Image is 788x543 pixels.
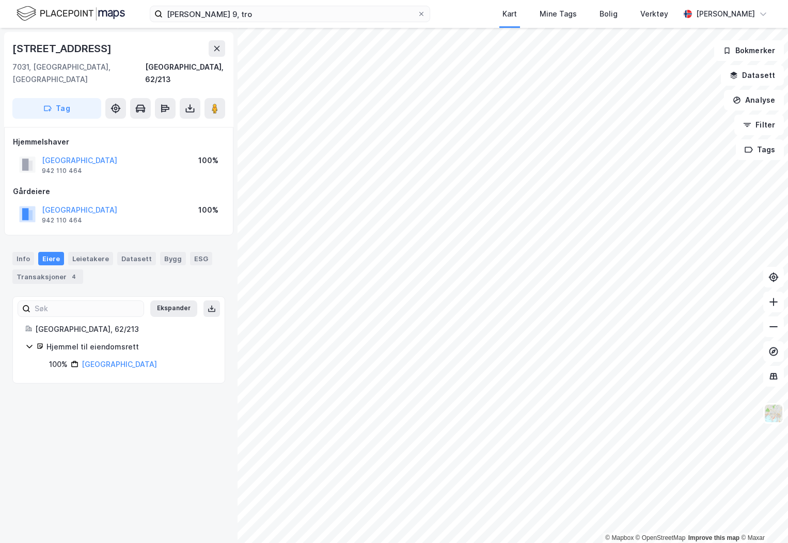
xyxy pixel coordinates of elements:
button: Analyse [724,90,784,110]
div: [GEOGRAPHIC_DATA], 62/213 [145,61,225,86]
a: OpenStreetMap [636,534,686,541]
a: Improve this map [688,534,739,541]
input: Søk på adresse, matrikkel, gårdeiere, leietakere eller personer [163,6,417,22]
div: Eiere [38,252,64,265]
div: Kart [502,8,517,20]
div: 4 [69,272,79,282]
div: 100% [198,204,218,216]
div: 942 110 464 [42,167,82,175]
button: Tag [12,98,101,119]
button: Ekspander [150,300,197,317]
div: [GEOGRAPHIC_DATA], 62/213 [35,323,212,336]
img: Z [764,404,783,423]
div: Leietakere [68,252,113,265]
div: 100% [49,358,68,371]
div: Transaksjoner [12,269,83,284]
div: 100% [198,154,218,167]
input: Søk [30,301,144,316]
div: [PERSON_NAME] [696,8,755,20]
div: Info [12,252,34,265]
button: Bokmerker [714,40,784,61]
button: Datasett [721,65,784,86]
div: 942 110 464 [42,216,82,225]
iframe: Chat Widget [736,493,788,543]
button: Tags [736,139,784,160]
a: [GEOGRAPHIC_DATA] [82,360,157,369]
div: Bygg [160,252,186,265]
div: Hjemmelshaver [13,136,225,148]
div: Datasett [117,252,156,265]
div: Gårdeiere [13,185,225,198]
div: Bolig [600,8,618,20]
div: 7031, [GEOGRAPHIC_DATA], [GEOGRAPHIC_DATA] [12,61,145,86]
button: Filter [734,115,784,135]
a: Mapbox [605,534,634,541]
div: Mine Tags [540,8,577,20]
div: Kontrollprogram for chat [736,493,788,543]
img: logo.f888ab2527a4732fd821a326f86c7f29.svg [17,5,125,23]
div: [STREET_ADDRESS] [12,40,114,57]
div: ESG [190,252,212,265]
div: Hjemmel til eiendomsrett [46,341,212,353]
div: Verktøy [640,8,668,20]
